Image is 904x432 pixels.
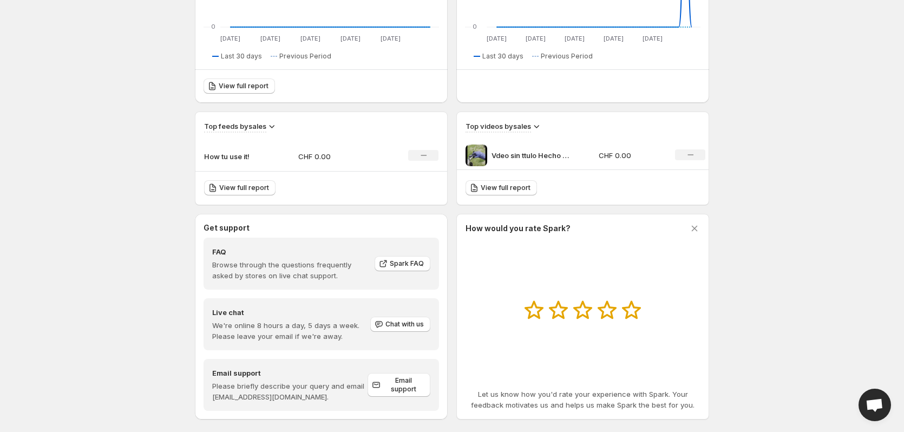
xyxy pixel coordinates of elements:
span: View full report [219,82,268,90]
span: Previous Period [279,52,331,61]
span: Spark FAQ [390,259,424,268]
span: Previous Period [541,52,593,61]
text: [DATE] [340,35,361,42]
text: [DATE] [260,35,280,42]
p: Let us know how you'd rate your experience with Spark. Your feedback motivates us and helps us ma... [466,389,700,410]
text: [DATE] [526,35,546,42]
p: CHF 0.00 [599,150,663,161]
p: Vdeo sin ttulo Hecho con [PERSON_NAME] [492,150,573,161]
img: Vdeo sin ttulo Hecho con Clipchamp [466,145,487,166]
text: [DATE] [300,35,320,42]
text: 0 [211,23,215,30]
a: Spark FAQ [375,256,430,271]
p: Browse through the questions frequently asked by stores on live chat support. [212,259,367,281]
h3: Get support [204,222,250,233]
p: How tu use it! [204,151,258,162]
text: 0 [473,23,477,30]
text: [DATE] [565,35,585,42]
a: View full report [204,78,275,94]
text: [DATE] [604,35,624,42]
span: Chat with us [385,320,424,329]
text: [DATE] [381,35,401,42]
span: Last 30 days [221,52,262,61]
h3: Top videos by sales [466,121,531,132]
span: Last 30 days [482,52,523,61]
p: We're online 8 hours a day, 5 days a week. Please leave your email if we're away. [212,320,369,342]
a: View full report [466,180,537,195]
h4: FAQ [212,246,367,257]
p: CHF 0.00 [298,151,375,162]
span: View full report [481,184,530,192]
h4: Email support [212,368,368,378]
h4: Live chat [212,307,369,318]
button: Chat with us [370,317,430,332]
p: Please briefly describe your query and email [EMAIL_ADDRESS][DOMAIN_NAME]. [212,381,368,402]
a: View full report [204,180,276,195]
a: Open chat [859,389,891,421]
a: Email support [368,373,430,397]
text: [DATE] [487,35,507,42]
span: View full report [219,184,269,192]
span: Email support [383,376,424,394]
h3: How would you rate Spark? [466,223,571,234]
text: [DATE] [220,35,240,42]
h3: Top feeds by sales [204,121,266,132]
text: [DATE] [643,35,663,42]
